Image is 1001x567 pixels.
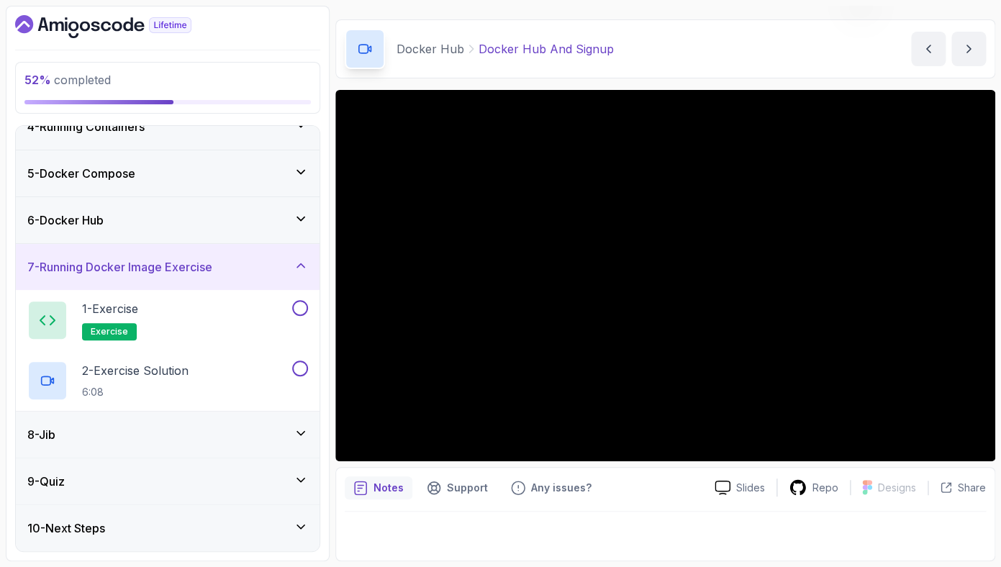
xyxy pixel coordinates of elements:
[16,458,320,504] button: 9-Quiz
[16,505,320,551] button: 10-Next Steps
[27,258,212,276] h3: 7 - Running Docker Image Exercise
[27,300,308,340] button: 1-Exerciseexercise
[16,197,320,243] button: 6-Docker Hub
[502,476,600,499] button: Feedback button
[82,300,138,317] p: 1 - Exercise
[16,104,320,150] button: 4-Running Containers
[27,426,55,443] h3: 8 - Jib
[27,360,308,401] button: 2-Exercise Solution6:08
[777,478,850,496] a: Repo
[345,476,412,499] button: notes button
[16,412,320,458] button: 8-Jib
[928,481,986,495] button: Share
[15,15,225,38] a: Dashboard
[82,385,189,399] p: 6:08
[447,481,488,495] p: Support
[479,40,614,58] p: Docker Hub And Signup
[82,362,189,379] p: 2 - Exercise Solution
[27,165,135,182] h3: 5 - Docker Compose
[878,481,916,495] p: Designs
[335,90,995,461] iframe: 1 - Docker Hub and Signup
[373,481,404,495] p: Notes
[24,73,51,87] span: 52 %
[16,150,320,196] button: 5-Docker Compose
[27,520,105,537] h3: 10 - Next Steps
[91,326,128,337] span: exercise
[736,481,765,495] p: Slides
[16,244,320,290] button: 7-Running Docker Image Exercise
[911,32,946,66] button: previous content
[958,481,986,495] p: Share
[703,480,776,495] a: Slides
[397,40,464,58] p: Docker Hub
[531,481,592,495] p: Any issues?
[27,118,145,135] h3: 4 - Running Containers
[27,473,65,490] h3: 9 - Quiz
[27,212,104,229] h3: 6 - Docker Hub
[418,476,497,499] button: Support button
[812,481,838,495] p: Repo
[24,73,111,87] span: completed
[951,32,986,66] button: next content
